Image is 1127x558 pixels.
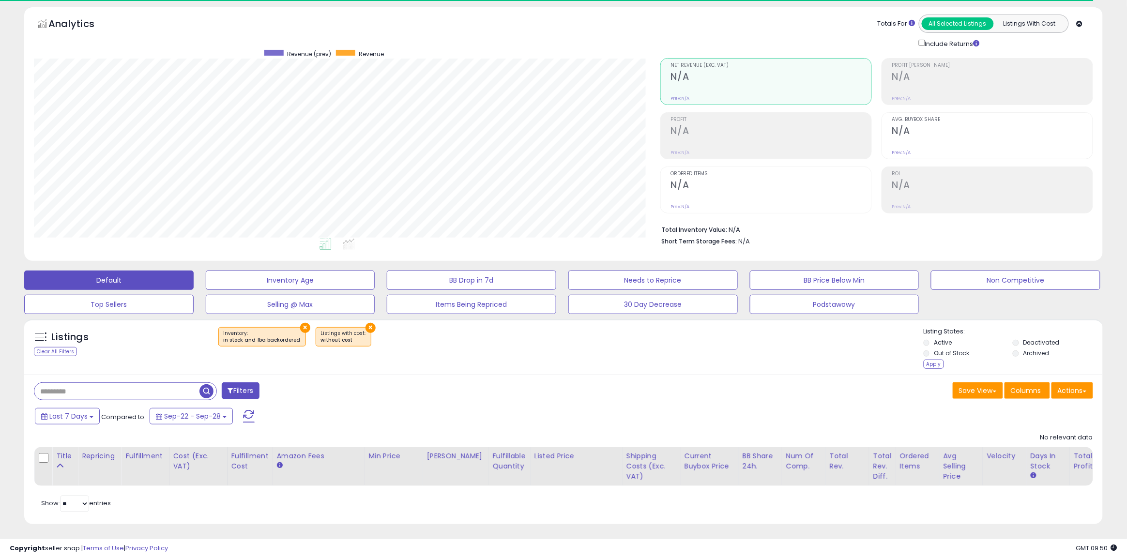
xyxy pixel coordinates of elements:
div: Apply [924,360,944,369]
span: Profit [PERSON_NAME] [892,63,1093,68]
div: [PERSON_NAME] [427,451,485,461]
div: Ordered Items [900,451,935,471]
span: N/A [739,237,750,246]
div: No relevant data [1040,433,1093,442]
b: Short Term Storage Fees: [662,237,737,245]
div: Totals For [878,19,915,29]
button: × [366,323,376,333]
span: Profit [671,117,871,122]
span: Last 7 Days [49,411,88,421]
small: Amazon Fees. [277,461,283,470]
button: Needs to Reprice [568,271,738,290]
button: Non Competitive [931,271,1100,290]
p: Listing States: [924,327,1103,336]
button: Top Sellers [24,295,194,314]
div: Total Rev. [830,451,865,471]
div: Total Profit [1074,451,1110,471]
div: Current Buybox Price [685,451,734,471]
button: Sep-22 - Sep-28 [150,408,233,424]
h5: Analytics [48,17,113,33]
button: BB Drop in 7d [387,271,556,290]
span: Show: entries [41,498,111,508]
span: Net Revenue (Exc. VAT) [671,63,871,68]
small: Prev: N/A [671,150,690,155]
button: Default [24,271,194,290]
h2: N/A [892,180,1093,193]
div: BB Share 24h. [743,451,778,471]
span: 2025-10-6 09:50 GMT [1076,543,1117,553]
div: Listed Price [534,451,618,461]
span: Inventory : [224,330,301,344]
div: Velocity [987,451,1022,461]
div: Shipping Costs (Exc. VAT) [626,451,676,482]
div: Clear All Filters [34,347,77,356]
button: Inventory Age [206,271,375,290]
h2: N/A [892,71,1093,84]
div: Total Rev. Diff. [873,451,892,482]
div: Include Returns [912,38,991,48]
h2: N/A [671,125,871,138]
a: Terms of Use [83,543,124,553]
button: × [300,323,310,333]
b: Total Inventory Value: [662,226,728,234]
small: Prev: N/A [892,150,911,155]
div: Num of Comp. [786,451,822,471]
label: Deactivated [1023,338,1060,347]
span: Revenue [359,50,384,58]
h2: N/A [892,125,1093,138]
span: Listings with cost : [321,330,366,344]
button: Filters [222,382,259,399]
button: Selling @ Max [206,295,375,314]
span: Sep-22 - Sep-28 [164,411,221,421]
h2: N/A [671,180,871,193]
button: Actions [1051,382,1093,399]
button: Columns [1005,382,1050,399]
button: Last 7 Days [35,408,100,424]
div: in stock and fba backordered [224,337,301,344]
label: Archived [1023,349,1050,357]
a: Privacy Policy [125,543,168,553]
div: seller snap | | [10,544,168,553]
span: Columns [1011,386,1041,395]
div: Avg Selling Price [944,451,979,482]
div: Days In Stock [1031,451,1066,471]
div: Cost (Exc. VAT) [173,451,223,471]
div: Fulfillment Cost [231,451,269,471]
small: Days In Stock. [1031,471,1036,480]
div: Amazon Fees [277,451,361,461]
small: Prev: N/A [671,204,690,210]
label: Out of Stock [934,349,969,357]
span: Compared to: [101,412,146,422]
strong: Copyright [10,543,45,553]
li: N/A [662,223,1086,235]
div: Title [56,451,74,461]
div: Fulfillment [125,451,165,461]
button: 30 Day Decrease [568,295,738,314]
span: Avg. Buybox Share [892,117,1093,122]
div: Min Price [369,451,419,461]
button: BB Price Below Min [750,271,919,290]
h5: Listings [51,331,89,344]
button: Items Being Repriced [387,295,556,314]
label: Active [934,338,952,347]
small: Prev: N/A [892,95,911,101]
div: Repricing [82,451,117,461]
span: Ordered Items [671,171,871,177]
button: All Selected Listings [922,17,994,30]
div: without cost [321,337,366,344]
span: Revenue (prev) [287,50,331,58]
button: Listings With Cost [993,17,1066,30]
div: Fulfillable Quantity [493,451,526,471]
button: Podstawowy [750,295,919,314]
span: ROI [892,171,1093,177]
small: Prev: N/A [671,95,690,101]
button: Save View [953,382,1003,399]
h2: N/A [671,71,871,84]
small: Prev: N/A [892,204,911,210]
